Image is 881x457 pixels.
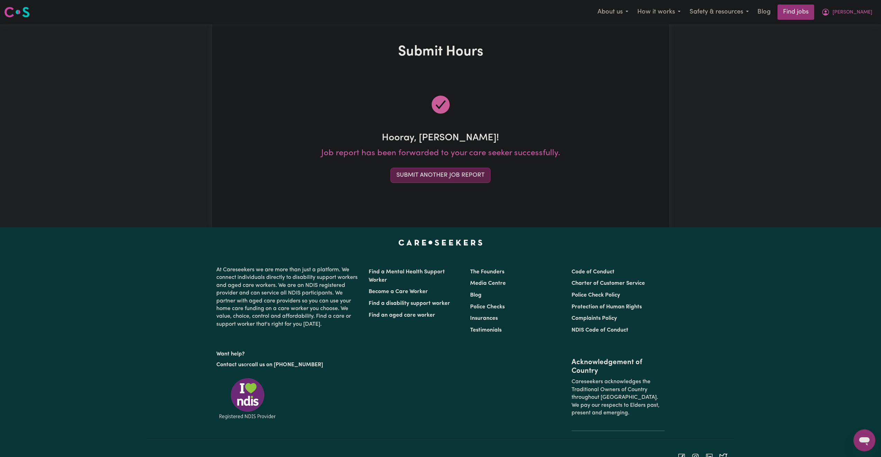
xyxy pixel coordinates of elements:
p: Want help? [216,348,360,358]
a: Police Checks [470,304,505,310]
a: Insurances [470,316,498,321]
button: Safety & resources [685,5,753,19]
p: Careseekers acknowledges the Traditional Owners of Country throughout [GEOGRAPHIC_DATA]. We pay o... [572,375,665,420]
p: Job report has been forwarded to your care seeker successfully. [216,147,665,159]
img: Registered NDIS provider [216,377,279,420]
a: Police Check Policy [572,292,620,298]
a: Find a disability support worker [369,301,450,306]
a: Find jobs [777,5,814,20]
a: call us on [PHONE_NUMBER] [249,362,323,368]
h2: Acknowledgement of Country [572,358,665,376]
span: [PERSON_NAME] [833,9,872,16]
a: Complaints Policy [572,316,617,321]
a: Testimonials [470,327,502,333]
h3: Hooray, [PERSON_NAME]! [216,132,665,144]
a: Charter of Customer Service [572,281,645,286]
iframe: Button to launch messaging window [853,429,875,451]
button: My Account [817,5,877,19]
a: Media Centre [470,281,506,286]
button: Submit Another Job Report [390,168,491,183]
a: Contact us [216,362,244,368]
a: Find an aged care worker [369,313,435,318]
a: Code of Conduct [572,269,614,275]
a: Become a Care Worker [369,289,428,295]
a: The Founders [470,269,504,275]
p: At Careseekers we are more than just a platform. We connect individuals directly to disability su... [216,263,360,331]
a: Protection of Human Rights [572,304,642,310]
a: Find a Mental Health Support Worker [369,269,445,283]
button: About us [593,5,633,19]
a: Blog [753,5,775,20]
a: NDIS Code of Conduct [572,327,628,333]
a: Blog [470,292,482,298]
a: Careseekers home page [398,240,483,245]
img: Careseekers logo [4,6,30,18]
p: or [216,358,360,371]
a: Careseekers logo [4,4,30,20]
h1: Submit Hours [216,44,665,60]
button: How it works [633,5,685,19]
